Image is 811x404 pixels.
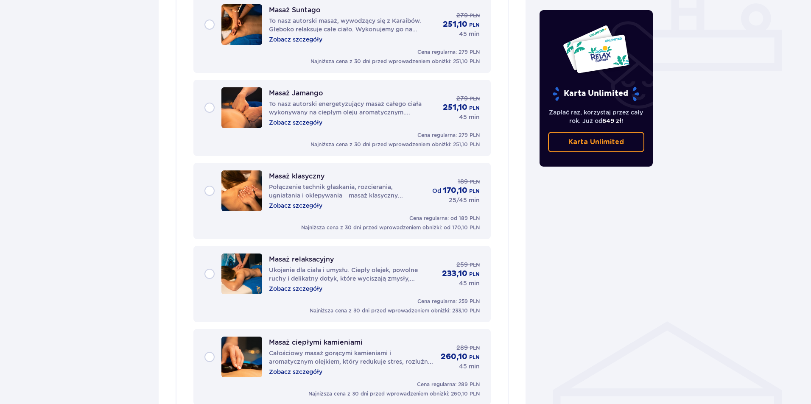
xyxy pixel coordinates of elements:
span: 649 zł [602,117,621,124]
p: 45 min [459,30,480,38]
p: Cena regularna: od 189 PLN [409,215,480,222]
p: Karta Unlimited [552,86,640,101]
p: Zobacz szczegóły [269,201,322,210]
p: 251,10 [443,20,467,30]
p: Całościowy masaż gorącymi kamieniami i aromatycznym olejkiem, który redukuje stres, rozluźnia nap... [269,349,434,366]
p: 289 [456,343,468,352]
p: Cena regularna: 289 PLN [417,381,480,388]
p: 45 min [459,279,480,287]
p: 259 [456,260,468,269]
p: Zobacz szczegóły [269,284,322,293]
span: PLN [470,344,480,352]
p: Masaż klasyczny [269,172,324,180]
p: 260,10 [441,352,467,362]
p: Masaż Suntago [269,6,321,14]
p: 189 [458,177,468,186]
p: Masaż Jamango [269,89,323,97]
p: 279 [456,94,468,103]
p: 170,10 [443,186,467,196]
img: 68e4d63c0001f507526437.jpg [221,254,262,294]
img: 68e4cb3da99e5834451851.jpg [221,170,262,211]
p: 45 min [459,362,480,371]
p: Połączenie technik głaskania, rozcierania, ugniatania i oklepywania – masaż klasyczny poprawia kr... [269,183,425,200]
p: Zobacz szczegóły [269,35,322,44]
p: Masaż relaksacyjny [269,255,334,263]
p: 233,10 [442,269,467,279]
p: Najniższa cena z 30 dni przed wprowadzeniem obniżki: 251,10 PLN [310,141,480,148]
p: Zobacz szczegóły [269,368,322,376]
img: 68e4cb3cb8556736806826.jpg [221,87,262,128]
p: To nasz autorski masaż, wywodzący się z Karaibów. Głęboko relaksuje całe ciało. Wykonujemy go na ... [269,17,436,33]
p: Najniższa cena z 30 dni przed wprowadzeniem obniżki: 260,10 PLN [308,390,480,398]
span: PLN [470,95,480,103]
span: PLN [470,178,480,186]
p: PLN [469,21,480,29]
p: 251,10 [443,103,467,113]
p: PLN [469,104,480,112]
span: PLN [470,261,480,269]
p: 25/45 min [449,196,480,204]
p: Ukojenie dla ciała i umysłu. Ciepły olejek, powolne ruchy i delikatny dotyk, które wyciszają zmys... [269,266,435,283]
p: Cena regularna: 279 PLN [417,48,480,56]
p: Zapłać raz, korzystaj przez cały rok. Już od ! [548,108,645,125]
p: Karta Unlimited [568,137,624,147]
p: od [432,187,441,195]
img: 68e4cb3d3e7cb706813042.jpg [221,4,262,45]
img: Dwie karty całoroczne do Suntago z napisem 'UNLIMITED RELAX', na białym tle z tropikalnymi liśćmi... [562,25,630,74]
p: PLN [469,187,480,195]
p: Najniższa cena z 30 dni przed wprowadzeniem obniżki: od 170,10 PLN [301,224,480,231]
p: 279 [456,11,468,20]
p: To nasz autorski energetyzujący masaż całego ciała wykonywany na ciepłym oleju aromatycznym. Dosk... [269,100,436,117]
img: 68e4d63b7eba6548587254.jpg [221,337,262,377]
p: Cena regularna: 259 PLN [417,298,480,305]
p: Najniższa cena z 30 dni przed wprowadzeniem obniżki: 233,10 PLN [310,307,480,315]
p: PLN [469,270,480,278]
p: Zobacz szczegóły [269,118,322,127]
p: 45 min [459,113,480,121]
span: PLN [470,12,480,20]
p: PLN [469,354,480,361]
a: Karta Unlimited [548,132,645,152]
p: Najniższa cena z 30 dni przed wprowadzeniem obniżki: 251,10 PLN [310,58,480,65]
p: Masaż ciepłymi kamieniami [269,338,363,346]
p: Cena regularna: 279 PLN [417,131,480,139]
